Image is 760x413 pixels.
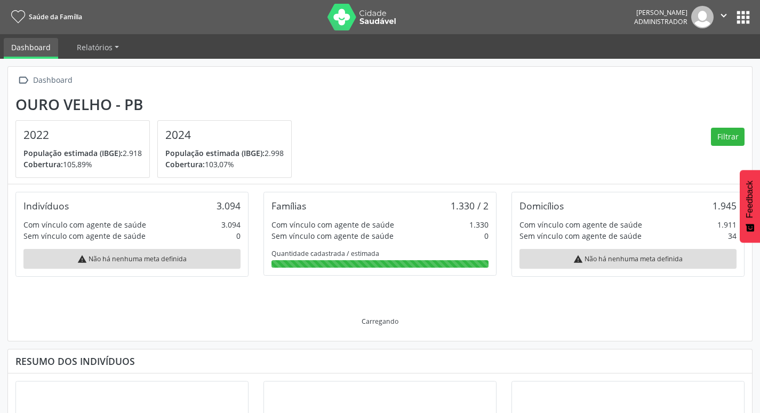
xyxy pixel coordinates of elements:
div: 3.094 [217,200,241,212]
i: warning [77,254,87,264]
div: 34 [728,230,737,241]
p: 103,07% [165,159,284,170]
div: Sem vínculo com agente de saúde [23,230,146,241]
span: População estimada (IBGE): [165,148,265,158]
img: img [691,6,714,28]
div: 1.330 [469,219,489,230]
i:  [718,10,730,21]
span: Relatórios [77,42,113,52]
p: 105,89% [23,159,142,170]
div: [PERSON_NAME] [634,8,687,17]
a: Dashboard [4,38,58,59]
span: Saúde da Família [29,12,82,21]
div: Carregando [362,317,398,326]
div: Famílias [271,200,306,212]
div: Sem vínculo com agente de saúde [271,230,394,241]
h4: 2024 [165,128,284,142]
div: Com vínculo com agente de saúde [271,219,394,230]
i: warning [573,254,583,264]
div: Resumo dos indivíduos [15,355,745,367]
div: Quantidade cadastrada / estimada [271,249,489,258]
button: apps [734,8,753,27]
div: Com vínculo com agente de saúde [519,219,642,230]
a: Relatórios [69,38,126,57]
div: Não há nenhuma meta definida [23,249,241,269]
span: Cobertura: [165,159,205,169]
h4: 2022 [23,128,142,142]
div: Indivíduos [23,200,69,212]
div: Com vínculo com agente de saúde [23,219,146,230]
p: 2.918 [23,147,142,159]
span: Feedback [745,181,755,218]
a:  Dashboard [15,73,74,88]
i:  [15,73,31,88]
div: Domicílios [519,200,564,212]
button:  [714,6,734,28]
span: Administrador [634,17,687,26]
div: 1.945 [713,200,737,212]
a: Saúde da Família [7,8,82,26]
div: 0 [236,230,241,241]
span: População estimada (IBGE): [23,148,123,158]
div: Sem vínculo com agente de saúde [519,230,642,241]
div: 0 [484,230,489,241]
div: 1.330 / 2 [451,200,489,212]
div: Dashboard [31,73,74,88]
p: 2.998 [165,147,284,159]
div: Ouro Velho - PB [15,96,299,113]
button: Feedback - Mostrar pesquisa [740,170,760,243]
span: Cobertura: [23,159,63,169]
div: Não há nenhuma meta definida [519,249,737,269]
button: Filtrar [711,128,745,146]
div: 1.911 [717,219,737,230]
div: 3.094 [221,219,241,230]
